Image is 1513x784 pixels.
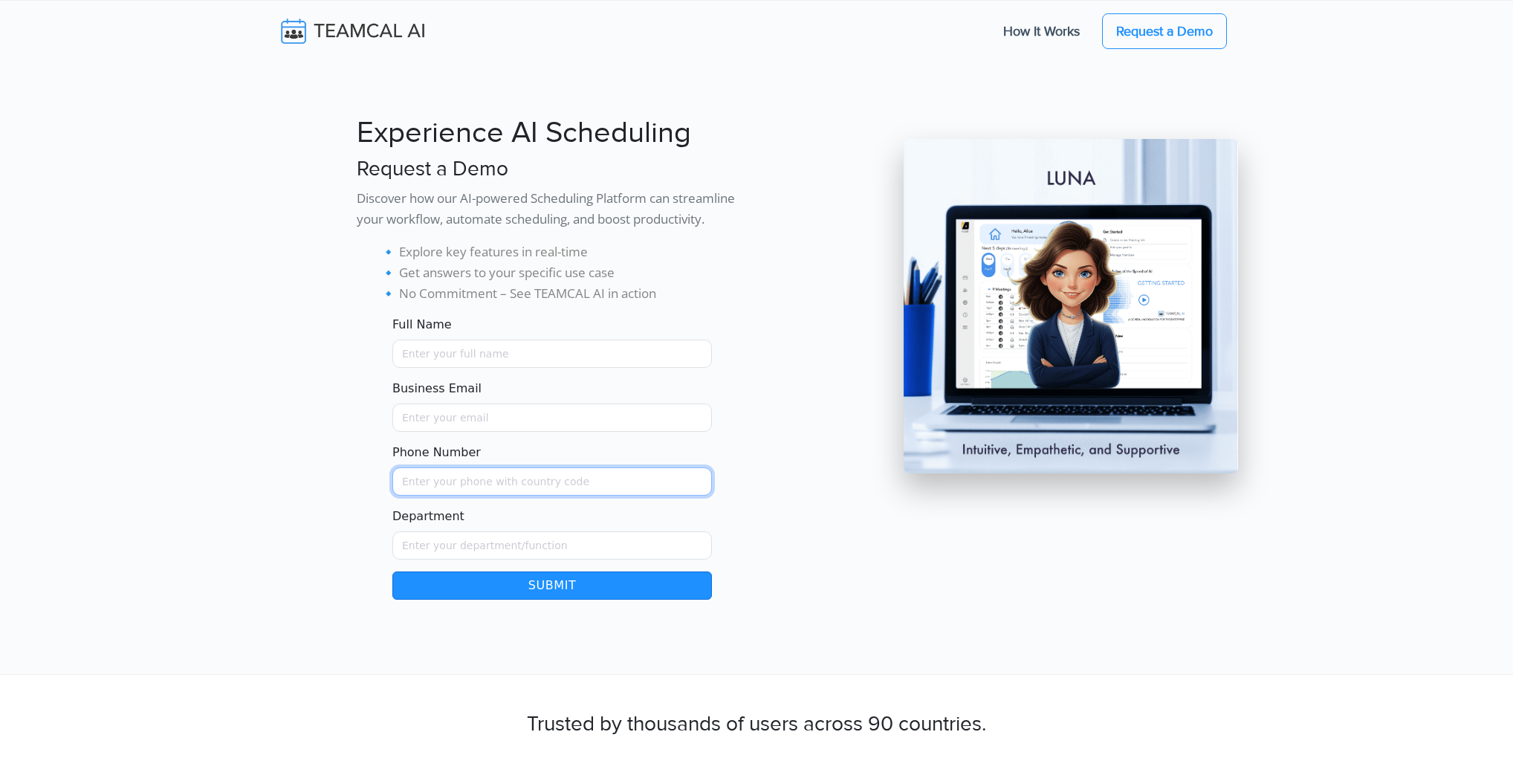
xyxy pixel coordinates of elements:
label: Business Email [392,380,482,398]
li: 🔹 Explore key features in real-time [380,242,748,262]
a: Request a Demo [1102,13,1227,49]
button: Submit [392,571,712,600]
label: Department [392,508,464,525]
p: Discover how our AI-powered Scheduling Platform can streamline your workflow, automate scheduling... [357,188,748,230]
li: 🔹 No Commitment – See TEAMCAL AI in action [380,283,748,304]
a: How It Works [988,16,1095,47]
input: Enter your email [392,404,712,432]
li: 🔹 Get answers to your specific use case [380,262,748,283]
input: Name must only contain letters and spaces [392,340,712,368]
input: Enter your department/function [392,531,712,560]
img: pic [904,139,1238,473]
input: Enter your phone with country code [392,467,712,496]
label: Phone Number [392,444,481,461]
h1: Experience AI Scheduling [357,115,748,151]
label: Full Name [392,316,452,334]
h3: Trusted by thousands of users across 90 countries. [275,712,1238,737]
h3: Request a Demo [357,157,748,182]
